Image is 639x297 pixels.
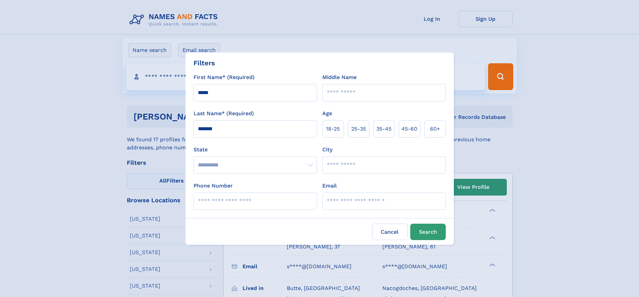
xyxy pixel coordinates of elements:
[322,182,337,190] label: Email
[376,125,391,133] span: 35‑45
[322,73,357,81] label: Middle Name
[194,58,215,68] div: Filters
[194,146,317,154] label: State
[322,146,332,154] label: City
[194,109,254,118] label: Last Name* (Required)
[410,224,446,240] button: Search
[372,224,408,240] label: Cancel
[402,125,417,133] span: 45‑60
[326,125,340,133] span: 18‑25
[322,109,332,118] label: Age
[194,73,255,81] label: First Name* (Required)
[430,125,440,133] span: 60+
[351,125,366,133] span: 25‑35
[194,182,233,190] label: Phone Number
